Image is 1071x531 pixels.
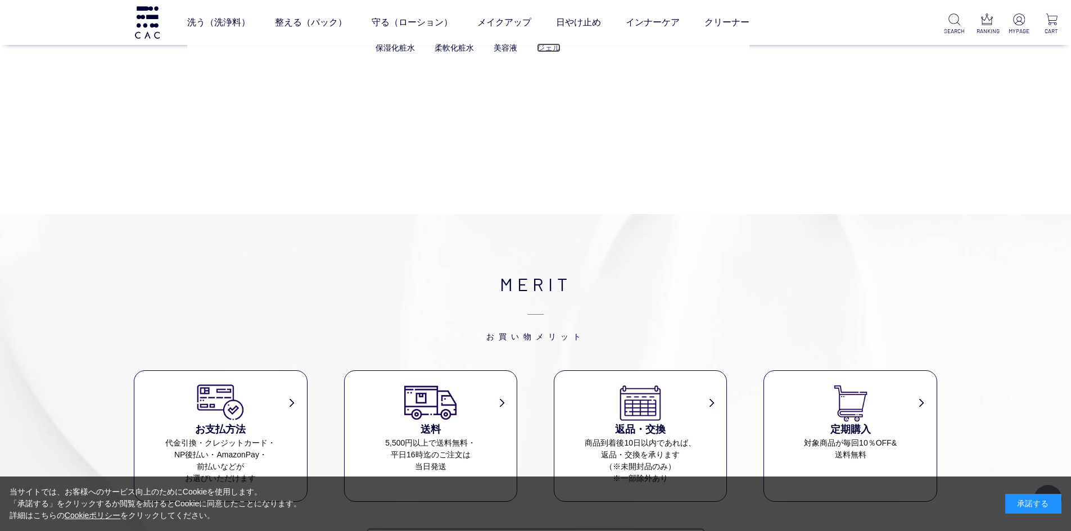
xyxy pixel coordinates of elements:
dd: 対象商品が毎回10％OFF& 送料無料 [764,437,937,461]
h3: 送料 [345,422,517,437]
a: SEARCH [944,13,965,35]
a: 整える（パック） [275,7,347,38]
a: 保湿化粧水 [376,43,415,52]
div: 当サイトでは、お客様へのサービス向上のためにCookieを使用します。 「承諾する」をクリックするか閲覧を続けるとCookieに同意したことになります。 詳細はこちらの をクリックしてください。 [10,486,302,521]
a: クリーナー [704,7,749,38]
dd: 代金引換・クレジットカード・ NP後払い・AmazonPay・ 前払いなどが お選びいただけます [134,437,307,484]
a: ジェル [537,43,561,52]
a: 日やけ止め [556,7,601,38]
span: お買い物メリット [134,297,937,342]
p: SEARCH [944,27,965,35]
a: インナーケア [626,7,680,38]
a: 柔軟化粧水 [435,43,474,52]
a: RANKING [977,13,997,35]
a: Cookieポリシー [65,511,121,520]
h2: MERIT [134,270,937,342]
h3: 返品・交換 [554,422,727,437]
div: 承諾する [1005,494,1061,514]
a: 送料 5,500円以上で送料無料・平日16時迄のご注文は当日発送 [345,382,517,473]
h3: 定期購入 [764,422,937,437]
p: CART [1041,27,1062,35]
a: メイクアップ [477,7,531,38]
a: CART [1041,13,1062,35]
a: 守る（ローション） [372,7,453,38]
p: RANKING [977,27,997,35]
img: logo [133,6,161,38]
dd: 商品到着後10日以内であれば、 返品・交換を承ります （※未開封品のみ） ※一部除外あり [554,437,727,484]
a: お支払方法 代金引換・クレジットカード・NP後払い・AmazonPay・前払いなどがお選びいただけます [134,382,307,484]
a: MYPAGE [1009,13,1029,35]
dd: 5,500円以上で送料無料・ 平日16時迄のご注文は 当日発送 [345,437,517,473]
a: 返品・交換 商品到着後10日以内であれば、返品・交換を承ります（※未開封品のみ）※一部除外あり [554,382,727,484]
a: 美容液 [494,43,517,52]
h3: お支払方法 [134,422,307,437]
a: 定期購入 対象商品が毎回10％OFF&送料無料 [764,382,937,461]
p: MYPAGE [1009,27,1029,35]
a: 洗う（洗浄料） [187,7,250,38]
